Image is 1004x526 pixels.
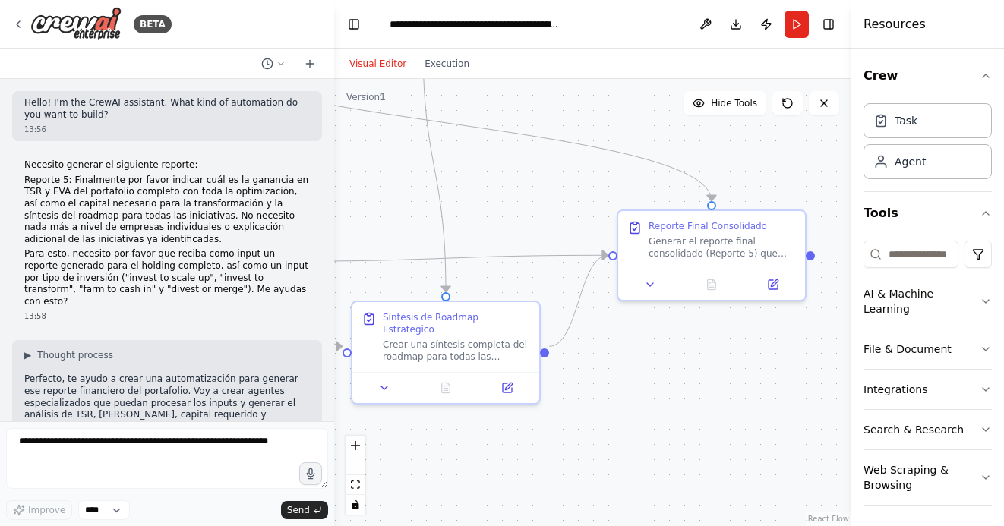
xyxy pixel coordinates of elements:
div: Crew [864,97,992,191]
div: BETA [134,15,172,33]
g: Edge from 422823a1-0a4a-4a16-b44f-e427b4baf9b8 to eb28d365-9132-4343-8ea9-f0d59211c23b [415,45,453,292]
button: fit view [346,475,365,495]
button: Crew [864,55,992,97]
button: ▶Thought process [24,349,113,361]
nav: breadcrumb [390,17,560,32]
button: Integrations [864,370,992,409]
span: Send [287,504,310,516]
p: Hello! I'm the CrewAI assistant. What kind of automation do you want to build? [24,97,310,121]
button: Open in side panel [481,379,533,397]
div: Generar el reporte final consolidado (Reporte 5) que integre todos los análisis realizados. El re... [649,235,796,260]
button: Hide Tools [684,91,766,115]
button: Hide right sidebar [818,14,839,35]
div: Reporte Final Consolidado [649,220,767,232]
g: Edge from 4c359fd4-8544-4c70-bbd4-a3224bf3c3f7 to 0603791f-b4ef-4d12-bc28-18371bad5083 [172,45,719,201]
p: Para esto, necesito por favor que reciba como input un reporte generado para el holding completo,... [24,248,310,307]
div: 13:58 [24,310,310,322]
button: No output available [680,276,744,294]
div: Crear una síntesis completa del roadmap para todas las iniciativas del portafolio, organizando la... [383,339,530,363]
div: Reporte Final ConsolidadoGenerar el reporte final consolidado (Reporte 5) que integre todos los a... [617,209,807,301]
span: Hide Tools [711,97,757,109]
g: Edge from eb28d365-9132-4343-8ea9-f0d59211c23b to 0603791f-b4ef-4d12-bc28-18371bad5083 [549,247,608,354]
div: Task [895,113,917,128]
span: ▶ [24,349,31,361]
div: React Flow controls [346,436,365,515]
div: Tools [864,235,992,518]
a: React Flow attribution [808,515,849,523]
button: toggle interactivity [346,495,365,515]
button: Web Scraping & Browsing [864,450,992,505]
button: zoom in [346,436,365,455]
span: Thought process [37,349,113,361]
div: Sintesis de Roadmap EstrategicoCrear una síntesis completa del roadmap para todas las iniciativas... [351,301,541,405]
button: Send [281,501,328,519]
button: No output available [414,379,478,397]
button: Visual Editor [340,55,415,73]
button: Open in side panel [747,276,799,294]
p: Reporte 5: Finalmente por favor indicar cuál es la ganancia en TSR y EVA del portafolio completo ... [24,175,310,246]
button: File & Document [864,329,992,369]
button: AI & Machine Learning [864,274,992,329]
h4: Resources [864,15,926,33]
button: Improve [6,500,72,520]
button: zoom out [346,455,365,475]
button: Hide left sidebar [343,14,365,35]
button: Tools [864,192,992,235]
img: Logo [30,7,122,41]
div: Version 1 [346,91,386,103]
div: 13:56 [24,124,310,135]
button: Start a new chat [298,55,322,73]
p: Perfecto, te ayudo a crear una automatización para generar ese reporte financiero del portafolio.... [24,373,310,433]
div: Sintesis de Roadmap Estrategico [383,311,530,335]
button: Click to speak your automation idea [299,462,322,485]
button: Switch to previous chat [255,55,292,73]
button: Search & Research [864,410,992,449]
p: Necesito generar el siguiente reporte: [24,159,310,172]
span: Improve [28,504,65,516]
div: Agent [895,154,926,169]
button: Execution [415,55,478,73]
